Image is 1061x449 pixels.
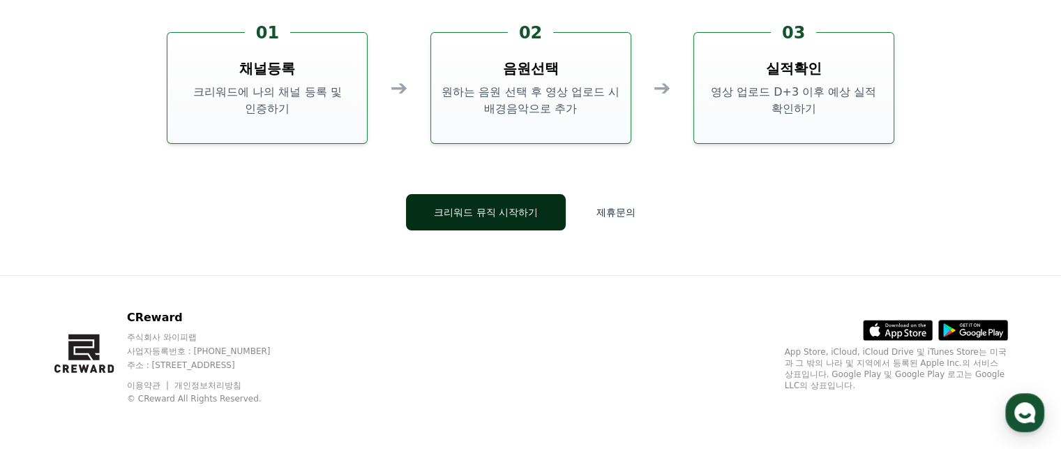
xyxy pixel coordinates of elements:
[127,360,297,371] p: 주소 : [STREET_ADDRESS]
[239,59,295,78] h3: 채널등록
[771,22,816,44] div: 03
[128,355,144,366] span: 대화
[406,194,566,230] button: 크리워드 뮤직 시작하기
[127,346,297,357] p: 사업자등록번호 : [PHONE_NUMBER]
[127,393,297,404] p: © CReward All Rights Reserved.
[700,84,888,117] p: 영상 업로드 D+3 이후 예상 실적 확인하기
[174,381,241,390] a: 개인정보처리방침
[577,194,655,230] button: 제휴문의
[245,22,290,44] div: 01
[173,84,361,117] p: 크리워드에 나의 채널 등록 및 인증하기
[4,333,92,368] a: 홈
[127,381,171,390] a: 이용약관
[92,333,180,368] a: 대화
[785,346,1008,391] p: App Store, iCloud, iCloud Drive 및 iTunes Store는 미국과 그 밖의 나라 및 지역에서 등록된 Apple Inc.의 서비스 상표입니다. Goo...
[127,309,297,326] p: CReward
[127,332,297,343] p: 주식회사 와이피랩
[766,59,822,78] h3: 실적확인
[216,354,232,365] span: 설정
[503,59,559,78] h3: 음원선택
[437,84,625,117] p: 원하는 음원 선택 후 영상 업로드 시 배경음악으로 추가
[390,75,407,101] div: ➔
[44,354,52,365] span: 홈
[654,75,671,101] div: ➔
[508,22,553,44] div: 02
[180,333,268,368] a: 설정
